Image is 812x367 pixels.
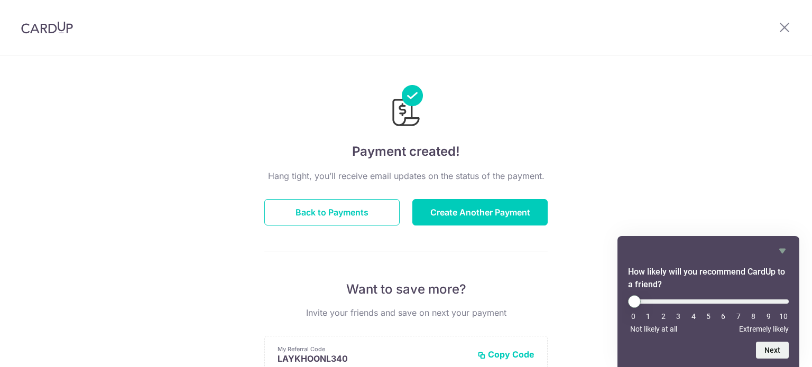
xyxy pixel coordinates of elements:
p: Want to save more? [264,281,548,298]
li: 9 [763,312,774,321]
li: 10 [778,312,789,321]
button: Hide survey [776,244,789,257]
button: Copy Code [477,349,534,360]
li: 4 [688,312,699,321]
li: 8 [748,312,759,321]
p: My Referral Code [278,345,469,353]
li: 0 [628,312,639,321]
p: LAYKHOONL340 [278,353,469,364]
button: Next question [756,342,789,359]
button: Create Another Payment [412,199,548,225]
span: Not likely at all [630,325,677,333]
div: How likely will you recommend CardUp to a friend? Select an option from 0 to 10, with 0 being Not... [628,244,789,359]
li: 3 [673,312,684,321]
p: Invite your friends and save on next your payment [264,306,548,319]
img: CardUp [21,21,73,34]
li: 1 [643,312,653,321]
span: Extremely likely [739,325,789,333]
li: 7 [733,312,744,321]
h2: How likely will you recommend CardUp to a friend? Select an option from 0 to 10, with 0 being Not... [628,266,789,291]
h4: Payment created! [264,142,548,161]
li: 2 [658,312,669,321]
button: Back to Payments [264,199,400,225]
li: 6 [718,312,728,321]
p: Hang tight, you’ll receive email updates on the status of the payment. [264,170,548,182]
div: How likely will you recommend CardUp to a friend? Select an option from 0 to 10, with 0 being Not... [628,295,789,333]
li: 5 [703,312,714,321]
img: Payments [389,85,423,129]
